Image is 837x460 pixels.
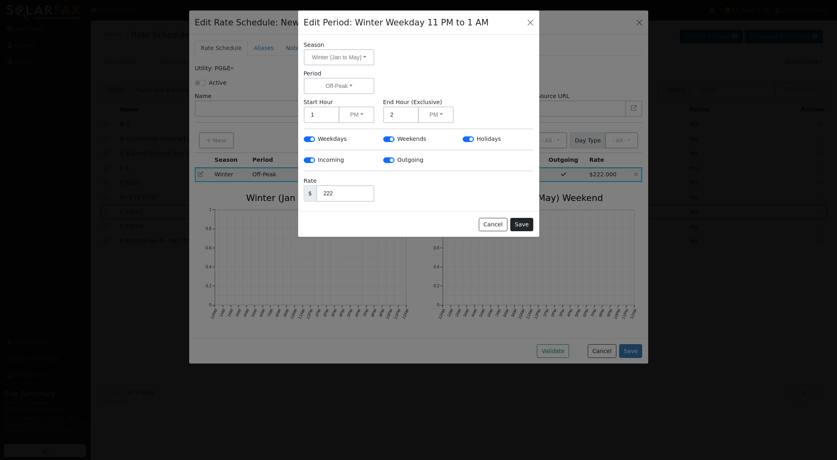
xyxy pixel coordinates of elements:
[479,218,507,232] button: Cancel
[304,98,333,107] label: Start Hour
[304,185,317,202] span: $
[304,69,321,78] label: Period
[304,177,317,185] label: Rate
[383,98,442,107] label: End Hour (Exclusive)
[318,135,347,143] label: Weekdays
[397,135,426,143] label: Weekends
[304,78,375,94] button: Off-Peak
[304,16,489,29] h4: Edit Period: Winter Weekday 11 PM to 1 AM
[510,218,534,232] button: Save
[339,107,374,123] button: PM
[418,107,454,123] button: PM
[304,49,375,65] button: Winter (Jan to May)
[477,135,501,143] label: Holidays
[318,156,344,164] label: Incoming
[304,41,324,49] label: Season
[397,156,424,164] label: Outgoing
